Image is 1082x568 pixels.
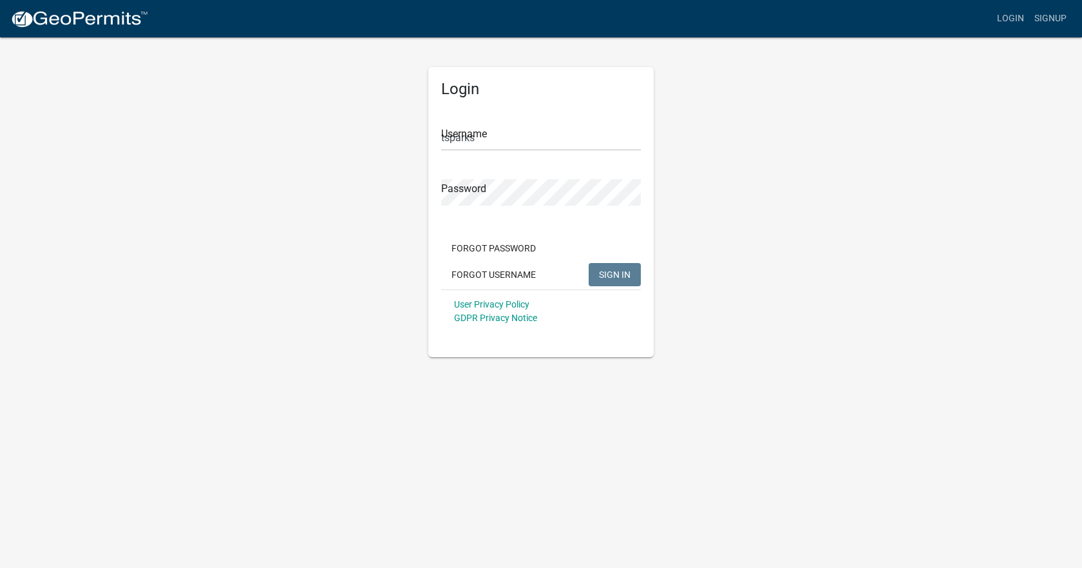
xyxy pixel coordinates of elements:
[441,80,641,99] h5: Login
[1029,6,1072,31] a: Signup
[441,263,546,286] button: Forgot Username
[454,313,537,323] a: GDPR Privacy Notice
[441,237,546,260] button: Forgot Password
[992,6,1029,31] a: Login
[599,269,631,279] span: SIGN IN
[454,299,529,309] a: User Privacy Policy
[589,263,641,286] button: SIGN IN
